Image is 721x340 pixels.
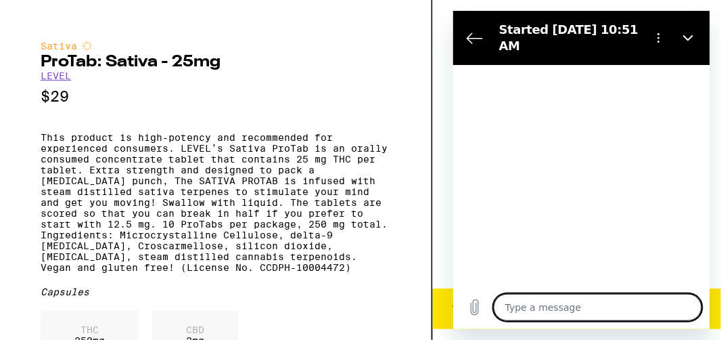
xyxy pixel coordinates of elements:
[453,11,710,329] iframe: Messaging window
[41,54,391,70] h2: ProTab: Sativa - 25mg
[41,41,391,51] div: Sativa
[41,88,391,105] p: $29
[82,41,93,51] img: sativaColor.svg
[41,132,391,273] p: This product is high-potency and recommended for experienced consumers. LEVEL’s Sativa ProTab is ...
[74,324,105,335] p: THC
[433,289,721,329] button: Add To Bag$29
[41,286,391,297] div: Capsules
[186,324,204,335] p: CBD
[41,70,71,81] a: LEVEL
